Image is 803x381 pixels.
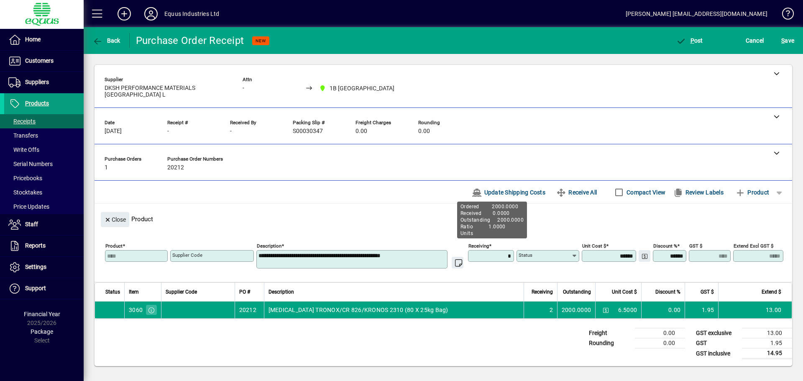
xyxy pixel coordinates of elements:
[4,185,84,199] a: Stocktakes
[612,287,637,297] span: Unit Cost $
[556,186,597,199] span: Receive All
[25,263,46,270] span: Settings
[585,338,635,348] td: Rounding
[330,84,394,93] span: 1B [GEOGRAPHIC_DATA]
[625,188,665,197] label: Compact View
[532,287,553,297] span: Receiving
[692,328,742,338] td: GST exclusive
[172,252,202,258] mat-label: Supplier Code
[690,37,694,44] span: P
[95,204,792,229] div: Product
[674,33,705,48] button: Post
[105,85,230,98] span: DKSH PERFORMANCE MATERIALS [GEOGRAPHIC_DATA] L
[257,243,281,249] mat-label: Description
[653,243,677,249] mat-label: Discount %
[166,287,197,297] span: Supplier Code
[25,242,46,249] span: Reports
[105,128,122,135] span: [DATE]
[670,185,727,200] button: Review Labels
[600,304,611,316] button: Change Price Levels
[626,7,767,20] div: [PERSON_NAME] [EMAIL_ADDRESS][DOMAIN_NAME]
[25,221,38,228] span: Staff
[8,146,39,153] span: Write Offs
[472,186,545,199] span: Update Shipping Costs
[468,243,489,249] mat-label: Receiving
[99,215,131,223] app-page-header-button: Close
[25,79,49,85] span: Suppliers
[8,189,42,196] span: Stocktakes
[129,287,139,297] span: Item
[269,287,294,297] span: Description
[256,38,266,43] span: NEW
[676,37,703,44] span: ost
[4,128,84,143] a: Transfers
[779,33,796,48] button: Save
[685,302,718,318] td: 1.95
[167,164,184,171] span: 20212
[563,287,591,297] span: Outstanding
[468,185,549,200] button: Update Shipping Costs
[4,171,84,185] a: Pricebooks
[742,328,792,338] td: 13.00
[742,338,792,348] td: 1.95
[553,185,600,200] button: Receive All
[239,287,250,297] span: PO #
[8,132,38,139] span: Transfers
[8,161,53,167] span: Serial Numbers
[418,128,430,135] span: 0.00
[762,287,781,297] span: Extend $
[4,114,84,128] a: Receipts
[4,29,84,50] a: Home
[655,287,680,297] span: Discount %
[25,285,46,292] span: Support
[264,302,524,318] td: [MEDICAL_DATA] TRONOX/CR 826/KRONOS 2310 (80 X 25kg Bag)
[639,250,650,262] button: Change Price Levels
[692,338,742,348] td: GST
[781,34,794,47] span: ave
[90,33,123,48] button: Back
[105,164,108,171] span: 1
[718,302,792,318] td: 13.00
[519,252,532,258] mat-label: Status
[618,306,637,314] span: 6.5000
[101,212,129,227] button: Close
[689,243,702,249] mat-label: GST $
[776,2,793,29] a: Knowledge Base
[557,302,595,318] td: 2000.0000
[8,203,49,210] span: Price Updates
[742,348,792,359] td: 14.95
[111,6,138,21] button: Add
[582,243,606,249] mat-label: Unit Cost $
[8,175,42,182] span: Pricebooks
[734,243,773,249] mat-label: Extend excl GST $
[105,243,123,249] mat-label: Product
[550,306,553,314] span: 2
[735,186,769,199] span: Product
[4,143,84,157] a: Write Offs
[4,157,84,171] a: Serial Numbers
[4,199,84,214] a: Price Updates
[8,118,36,125] span: Receipts
[4,278,84,299] a: Support
[104,213,126,227] span: Close
[105,287,120,297] span: Status
[167,128,169,135] span: -
[641,302,685,318] td: 0.00
[457,202,527,238] div: Ordered 2000.0000 Received 0.0000 Outstanding 2000.0000 Ratio 1.0000 Units
[692,348,742,359] td: GST inclusive
[25,100,49,107] span: Products
[781,37,785,44] span: S
[585,328,635,338] td: Freight
[92,37,120,44] span: Back
[136,34,244,47] div: Purchase Order Receipt
[235,302,264,318] td: 20212
[673,186,724,199] span: Review Labels
[355,128,367,135] span: 0.00
[746,34,764,47] span: Cancel
[138,6,164,21] button: Profile
[744,33,766,48] button: Cancel
[701,287,714,297] span: GST $
[31,328,53,335] span: Package
[731,185,773,200] button: Product
[4,214,84,235] a: Staff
